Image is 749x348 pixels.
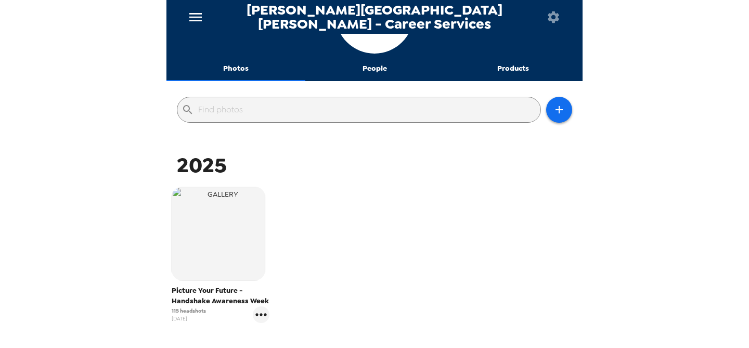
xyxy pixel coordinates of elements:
span: 115 headshots [172,307,206,315]
span: [PERSON_NAME][GEOGRAPHIC_DATA][PERSON_NAME] - Career Services [212,3,536,31]
span: 2025 [177,151,227,179]
button: People [305,56,444,81]
button: Products [444,56,583,81]
img: gallery [172,187,265,280]
button: Photos [166,56,305,81]
span: [DATE] [172,315,206,323]
button: gallery menu [253,306,269,323]
span: Picture Your Future - Handshake Awareness Week [172,286,269,306]
input: Find photos [198,101,536,118]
